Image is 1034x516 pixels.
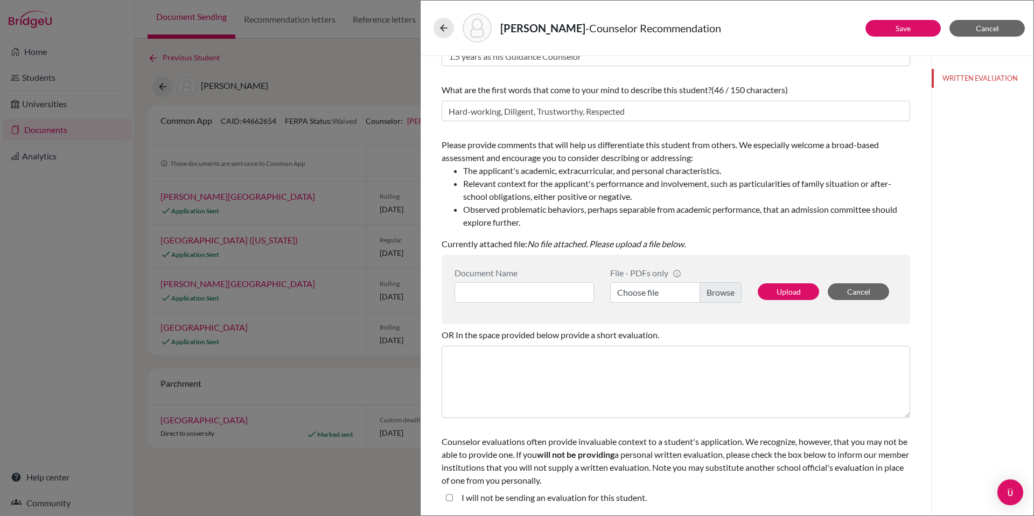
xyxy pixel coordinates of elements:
li: Observed problematic behaviors, perhaps separable from academic performance, that an admission co... [463,203,910,229]
button: WRITTEN EVALUATION [932,69,1033,88]
div: Document Name [455,268,594,278]
span: - Counselor Recommendation [585,22,721,34]
span: OR In the space provided below provide a short evaluation. [442,330,659,340]
div: File - PDFs only [610,268,742,278]
button: Cancel [828,283,889,300]
label: Choose file [610,282,742,303]
span: What are the first words that come to your mind to describe this student? [442,85,711,95]
span: Counselor evaluations often provide invaluable context to a student's application. We recognize, ... [442,436,909,485]
label: I will not be sending an evaluation for this student. [462,491,647,504]
div: Open Intercom Messenger [997,479,1023,505]
li: The applicant's academic, extracurricular, and personal characteristics. [463,164,910,177]
button: Upload [758,283,819,300]
strong: [PERSON_NAME] [500,22,585,34]
div: Currently attached file: [442,134,910,255]
li: Relevant context for the applicant's performance and involvement, such as particularities of fami... [463,177,910,203]
span: Please provide comments that will help us differentiate this student from others. We especially w... [442,140,910,229]
span: info [673,269,681,278]
span: (46 / 150 characters) [711,85,788,95]
b: will not be providing [537,449,614,459]
i: No file attached. Please upload a file below. [527,239,686,249]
